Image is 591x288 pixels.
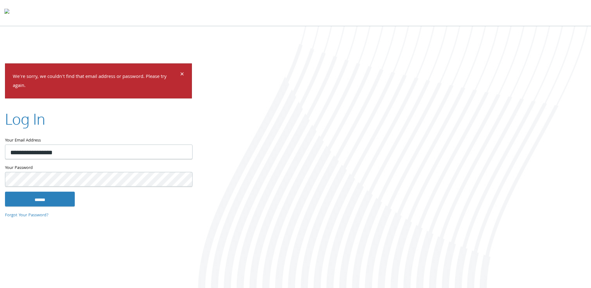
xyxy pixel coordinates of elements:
[4,7,9,19] img: todyl-logo-dark.svg
[5,164,192,172] label: Your Password
[180,71,184,79] button: Dismiss alert
[13,73,179,91] p: We're sorry, we couldn't find that email address or password. Please try again.
[180,69,184,81] span: ×
[5,212,49,219] a: Forgot Your Password?
[5,108,45,129] h2: Log In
